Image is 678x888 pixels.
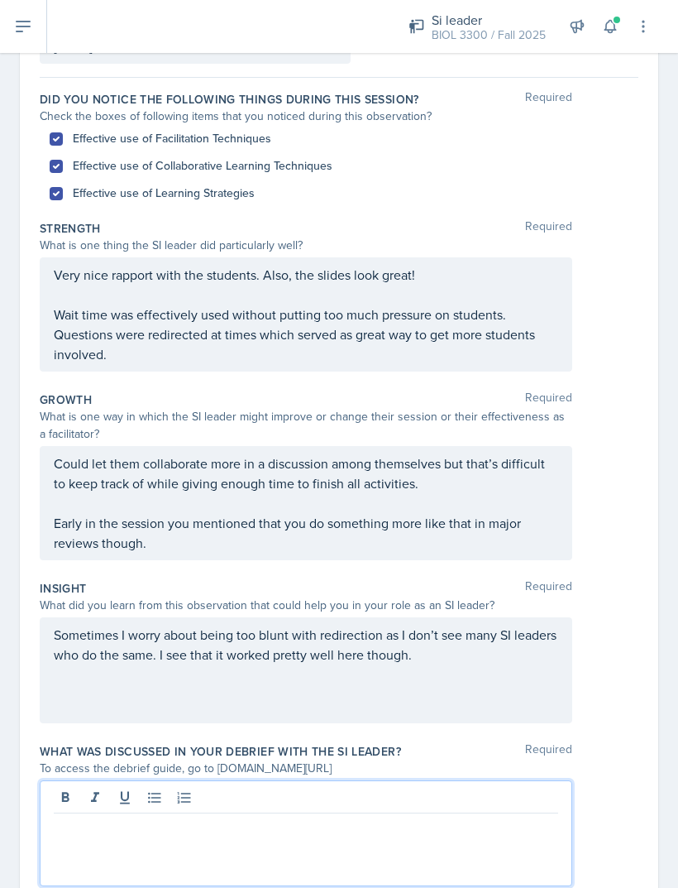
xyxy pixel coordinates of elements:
label: Effective use of Collaborative Learning Techniques [73,157,332,175]
label: Insight [40,580,86,597]
span: Required [525,91,572,108]
p: Could let them collaborate more in a discussion among themselves but that’s difficult to keep tra... [54,454,558,493]
span: Required [525,743,572,760]
label: Growth [40,391,92,408]
div: Si leader [432,10,546,30]
span: Required [525,220,572,237]
div: What did you learn from this observation that could help you in your role as an SI leader? [40,597,572,614]
div: What is one thing the SI leader did particularly well? [40,237,572,254]
label: What was discussed in your debrief with the SI Leader? [40,743,401,760]
label: Effective use of Learning Strategies [73,185,255,202]
div: BIOL 3300 / Fall 2025 [432,26,546,44]
label: Effective use of Facilitation Techniques [73,130,271,147]
label: Did you notice the following things during this session? [40,91,419,108]
span: Required [525,391,572,408]
p: Very nice rapport with the students. Also, the slides look great! [54,265,558,285]
div: Check the boxes of following items that you noticed during this observation? [40,108,572,125]
div: To access the debrief guide, go to [DOMAIN_NAME][URL] [40,760,572,777]
p: Sometimes I worry about being too blunt with redirection as I don’t see many SI leaders who do th... [54,625,558,665]
div: What is one way in which the SI leader might improve or change their session or their effectivene... [40,408,572,443]
span: Required [525,580,572,597]
p: Wait time was effectively used without putting too much pressure on students. Questions were redi... [54,305,558,364]
label: Strength [40,220,101,237]
p: Early in the session you mentioned that you do something more like that in major reviews though. [54,513,558,553]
